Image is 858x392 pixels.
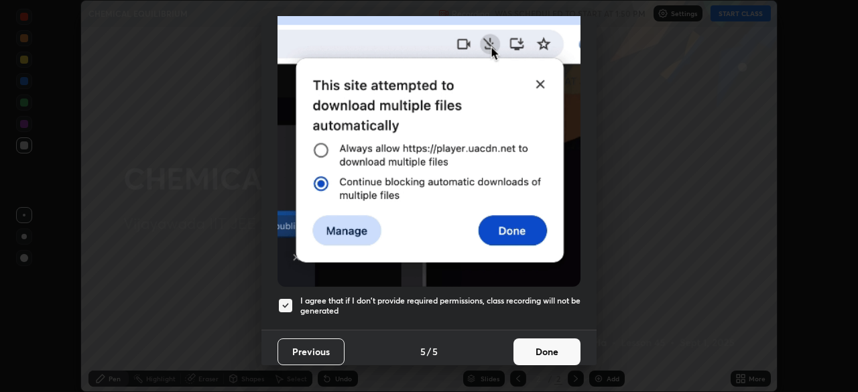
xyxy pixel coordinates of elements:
h5: I agree that if I don't provide required permissions, class recording will not be generated [300,296,580,316]
h4: / [427,344,431,358]
h4: 5 [432,344,438,358]
h4: 5 [420,344,426,358]
button: Previous [278,338,345,365]
button: Done [513,338,580,365]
